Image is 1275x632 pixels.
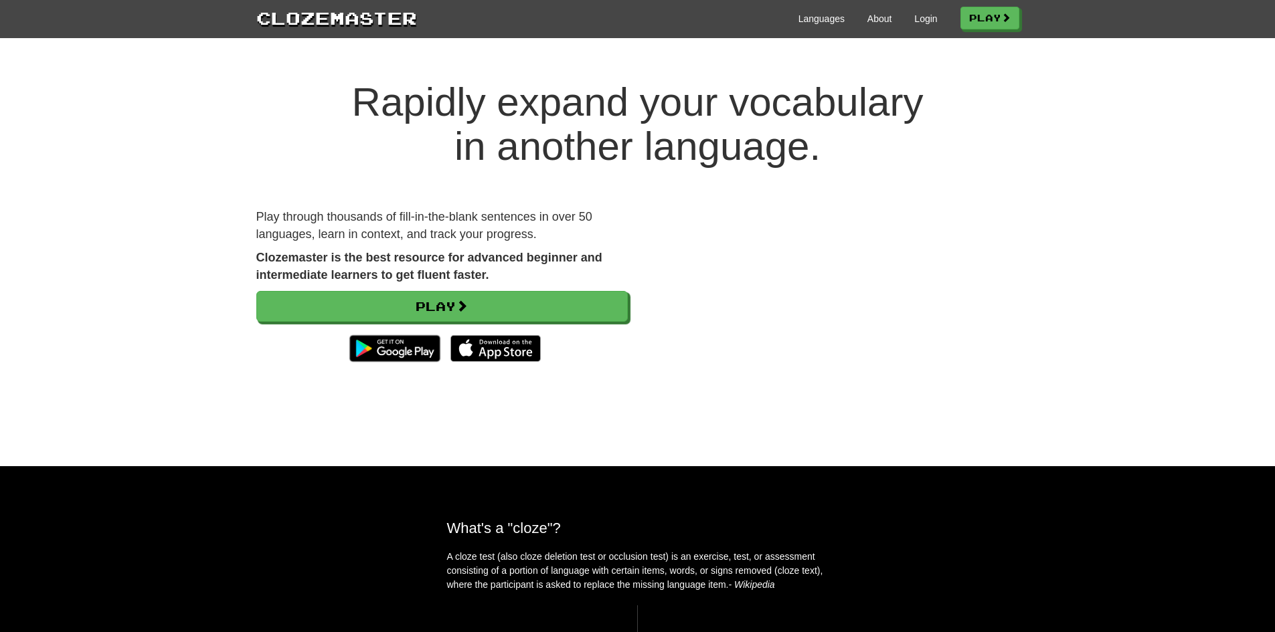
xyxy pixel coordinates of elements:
[798,12,845,25] a: Languages
[914,12,937,25] a: Login
[256,291,628,322] a: Play
[729,579,775,590] em: - Wikipedia
[867,12,892,25] a: About
[447,550,829,592] p: A cloze test (also cloze deletion test or occlusion test) is an exercise, test, or assessment con...
[256,251,602,282] strong: Clozemaster is the best resource for advanced beginner and intermediate learners to get fluent fa...
[256,209,628,243] p: Play through thousands of fill-in-the-blank sentences in over 50 languages, learn in context, and...
[450,335,541,362] img: Download_on_the_App_Store_Badge_US-UK_135x40-25178aeef6eb6b83b96f5f2d004eda3bffbb37122de64afbaef7...
[447,520,829,536] h2: What's a "cloze"?
[343,328,446,368] img: Get it on Google Play
[256,5,417,30] a: Clozemaster
[960,7,1019,29] a: Play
